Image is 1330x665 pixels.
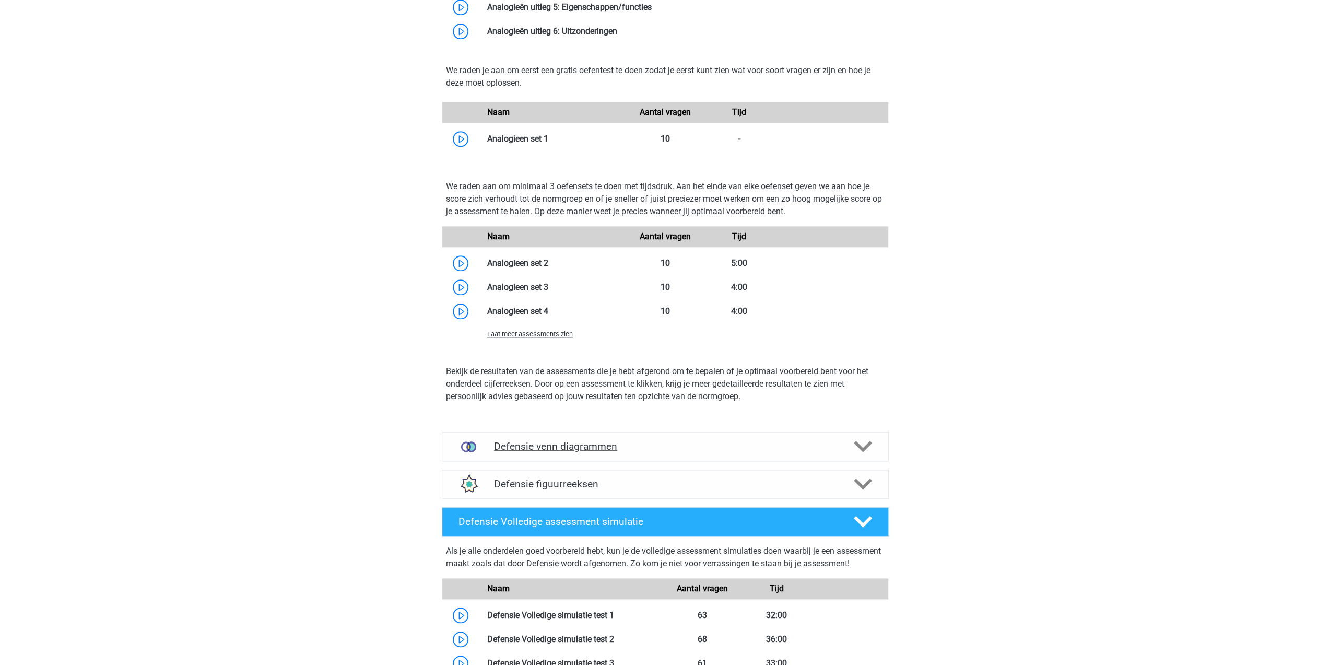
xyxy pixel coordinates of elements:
[455,470,482,497] img: figuurreeksen
[479,609,665,622] div: Defensie Volledige simulatie test 1
[458,516,837,528] h4: Defensie Volledige assessment simulatie
[702,106,776,119] div: Tijd
[479,133,628,145] div: Analogieen set 1
[665,582,739,595] div: Aantal vragen
[438,470,893,499] a: figuurreeksen Defensie figuurreeksen
[455,433,482,460] img: venn diagrammen
[438,432,893,461] a: venn diagrammen Defensie venn diagrammen
[479,1,888,14] div: Analogieën uitleg 5: Eigenschappen/functies
[479,230,628,243] div: Naam
[446,64,885,89] p: We raden je aan om eerst een gratis oefentest te doen zodat je eerst kunt zien wat voor soort vra...
[479,582,665,595] div: Naam
[487,330,573,338] span: Laat meer assessments zien
[628,106,702,119] div: Aantal vragen
[479,305,628,318] div: Analogieen set 4
[438,507,893,536] a: Defensie Volledige assessment simulatie
[494,440,836,452] h4: Defensie venn diagrammen
[702,230,776,243] div: Tijd
[494,478,836,490] h4: Defensie figuurreeksen
[446,180,885,218] p: We raden aan om minimaal 3 oefensets te doen met tijdsdruk. Aan het einde van elke oefenset geven...
[628,230,702,243] div: Aantal vragen
[479,25,888,38] div: Analogieën uitleg 6: Uitzonderingen
[446,365,885,403] p: Bekijk de resultaten van de assessments die je hebt afgerond om te bepalen of je optimaal voorber...
[479,281,628,294] div: Analogieen set 3
[446,545,885,574] div: Als je alle onderdelen goed voorbereid hebt, kun je de volledige assessment simulaties doen waarb...
[739,582,814,595] div: Tijd
[479,633,665,646] div: Defensie Volledige simulatie test 2
[479,257,628,270] div: Analogieen set 2
[479,106,628,119] div: Naam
